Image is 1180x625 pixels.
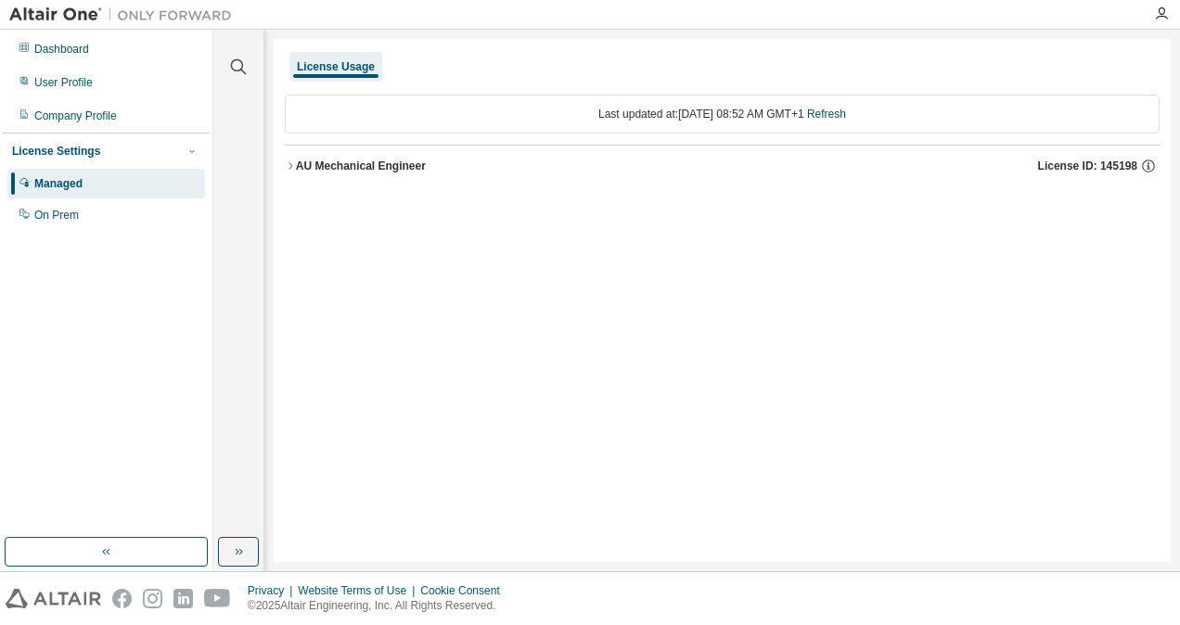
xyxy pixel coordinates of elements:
[298,583,420,598] div: Website Terms of Use
[9,6,241,24] img: Altair One
[34,176,83,191] div: Managed
[248,598,511,614] p: © 2025 Altair Engineering, Inc. All Rights Reserved.
[1038,159,1137,173] span: License ID: 145198
[296,159,426,173] div: AU Mechanical Engineer
[112,589,132,608] img: facebook.svg
[143,589,162,608] img: instagram.svg
[420,583,510,598] div: Cookie Consent
[204,589,231,608] img: youtube.svg
[34,75,93,90] div: User Profile
[6,589,101,608] img: altair_logo.svg
[807,108,846,121] a: Refresh
[34,42,89,57] div: Dashboard
[12,144,100,159] div: License Settings
[285,95,1160,134] div: Last updated at: [DATE] 08:52 AM GMT+1
[34,208,79,223] div: On Prem
[173,589,193,608] img: linkedin.svg
[248,583,298,598] div: Privacy
[285,146,1160,186] button: AU Mechanical EngineerLicense ID: 145198
[297,59,375,74] div: License Usage
[34,108,117,123] div: Company Profile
